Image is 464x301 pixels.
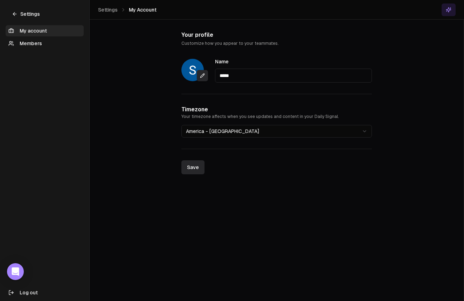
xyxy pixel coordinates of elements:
label: Name [215,59,229,64]
span: Settings [98,6,118,13]
h2: Your profile [181,31,372,39]
a: Members [6,38,84,49]
button: Log out [6,287,84,298]
img: _image [181,59,204,81]
span: My Account [129,6,157,13]
label: Timezone [181,106,208,113]
a: My account [6,25,84,36]
div: Open Intercom Messenger [7,263,24,280]
p: Customize how you appear to your teammates. [181,41,372,46]
a: Settings [6,8,46,20]
button: Save [181,160,205,174]
p: Your timezone affects when you see updates and content in your Daily Signal. [181,114,372,119]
